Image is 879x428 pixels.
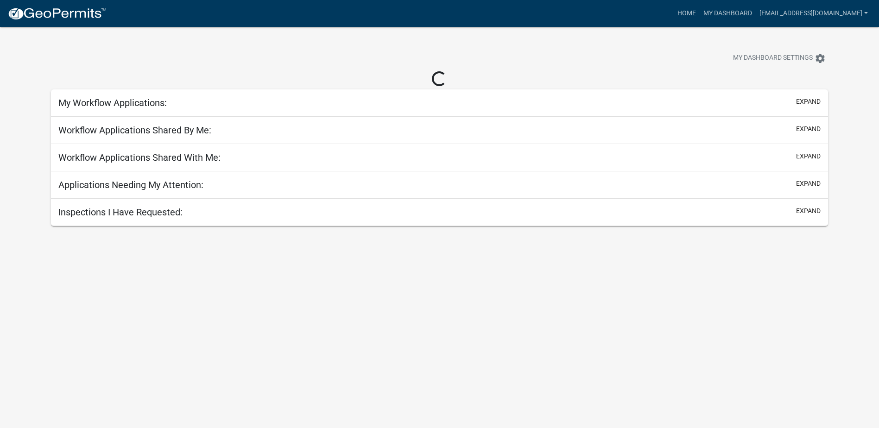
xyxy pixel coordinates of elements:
[58,179,203,190] h5: Applications Needing My Attention:
[700,5,756,22] a: My Dashboard
[756,5,872,22] a: [EMAIL_ADDRESS][DOMAIN_NAME]
[58,152,221,163] h5: Workflow Applications Shared With Me:
[58,207,183,218] h5: Inspections I Have Requested:
[58,125,211,136] h5: Workflow Applications Shared By Me:
[733,53,813,64] span: My Dashboard Settings
[796,97,821,107] button: expand
[796,206,821,216] button: expand
[674,5,700,22] a: Home
[796,179,821,189] button: expand
[726,49,833,67] button: My Dashboard Settingssettings
[815,53,826,64] i: settings
[796,124,821,134] button: expand
[58,97,167,108] h5: My Workflow Applications:
[796,151,821,161] button: expand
